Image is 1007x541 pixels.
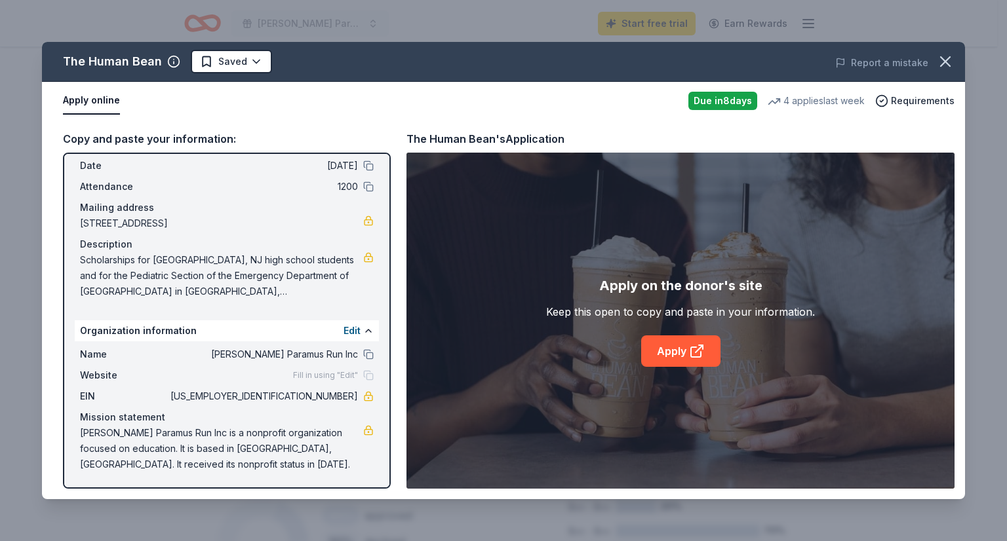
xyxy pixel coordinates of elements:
[641,335,721,367] a: Apply
[80,346,168,362] span: Name
[80,215,363,231] span: [STREET_ADDRESS]
[168,158,358,174] span: [DATE]
[875,93,955,109] button: Requirements
[80,200,374,215] div: Mailing address
[344,323,361,339] button: Edit
[168,179,358,195] span: 1200
[80,252,363,299] span: Scholarships for [GEOGRAPHIC_DATA], NJ high school students and for the Pediatric Section of the ...
[63,51,162,72] div: The Human Bean
[80,409,374,425] div: Mission statement
[688,92,757,110] div: Due in 8 days
[891,93,955,109] span: Requirements
[80,388,168,404] span: EIN
[80,236,374,252] div: Description
[63,130,391,147] div: Copy and paste your information:
[75,320,379,341] div: Organization information
[293,370,358,381] span: Fill in using "Edit"
[80,425,363,472] span: [PERSON_NAME] Paramus Run Inc is a nonprofit organization focused on education. It is based in [G...
[80,158,168,174] span: Date
[406,130,564,147] div: The Human Bean's Application
[168,388,358,404] span: [US_EMPLOYER_IDENTIFICATION_NUMBER]
[63,87,120,115] button: Apply online
[80,367,168,383] span: Website
[80,179,168,195] span: Attendance
[599,275,762,296] div: Apply on the donor's site
[768,93,865,109] div: 4 applies last week
[546,304,815,320] div: Keep this open to copy and paste in your information.
[218,54,247,69] span: Saved
[191,50,272,73] button: Saved
[835,55,928,71] button: Report a mistake
[168,346,358,362] span: [PERSON_NAME] Paramus Run Inc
